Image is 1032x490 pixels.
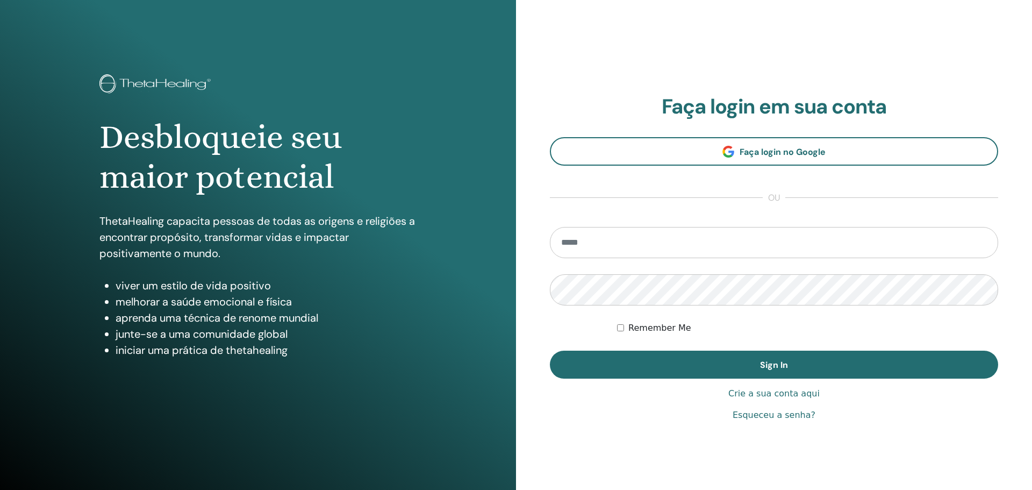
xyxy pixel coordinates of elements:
[116,294,417,310] li: melhorar a saúde emocional e física
[550,351,998,379] button: Sign In
[760,359,788,371] span: Sign In
[733,409,815,422] a: Esqueceu a senha?
[116,278,417,294] li: viver um estilo de vida positivo
[740,146,826,158] span: Faça login no Google
[628,322,691,335] label: Remember Me
[116,326,417,342] li: junte-se a uma comunidade global
[99,117,417,197] h1: Desbloqueie seu maior potencial
[116,342,417,358] li: iniciar uma prática de thetahealing
[116,310,417,326] li: aprenda uma técnica de renome mundial
[617,322,998,335] div: Keep me authenticated indefinitely or until I manually logout
[550,95,998,119] h2: Faça login em sua conta
[550,137,998,166] a: Faça login no Google
[99,213,417,261] p: ThetaHealing capacita pessoas de todas as origens e religiões a encontrar propósito, transformar ...
[763,191,785,204] span: ou
[728,387,820,400] a: Crie a sua conta aqui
